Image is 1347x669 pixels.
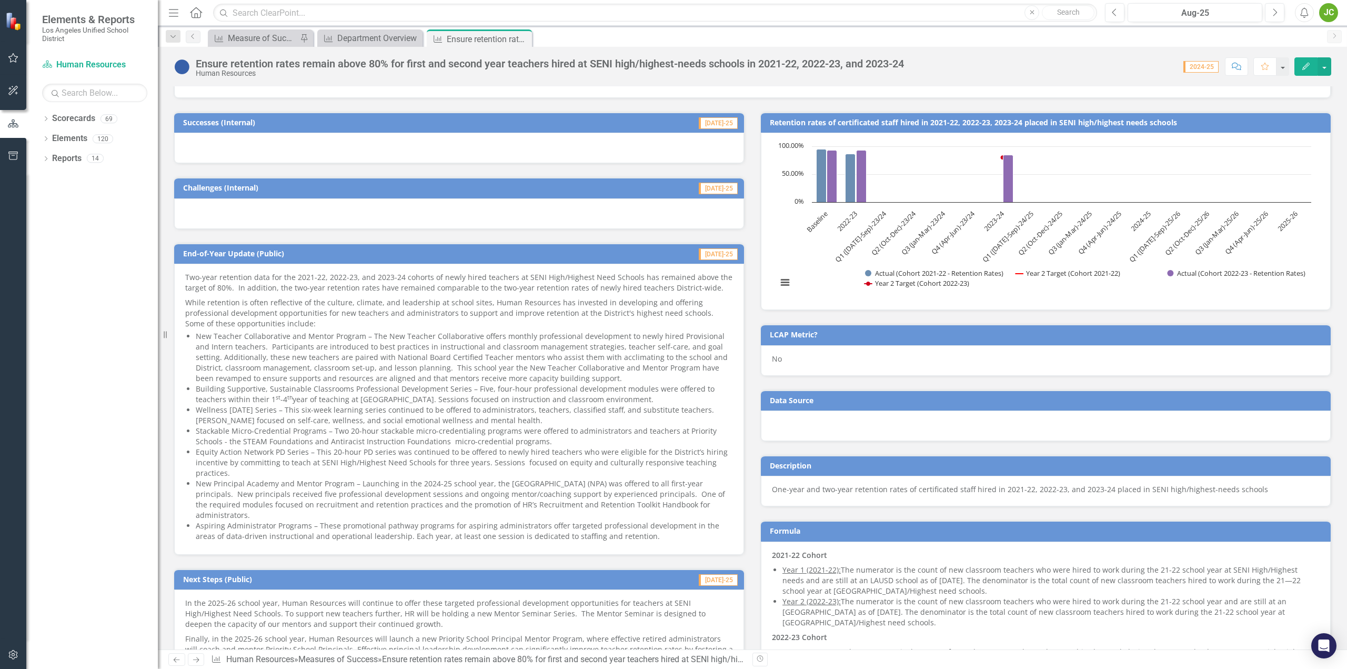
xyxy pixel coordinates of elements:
span: Year 1 (2021-22): [782,565,841,575]
path: 2022-23, 93. Actual (Cohort 2022-23 - Retention Rates). [857,151,867,203]
a: Measure of Success - Scorecard Report [210,32,297,45]
text: 2022-23 [835,209,859,233]
li: The numerator is the count of new classroom teachers who were hired to work during the 21-22 scho... [782,565,1320,596]
span: 2024-25 [1183,61,1219,73]
div: Open Intercom Messenger [1311,633,1336,658]
input: Search ClearPoint... [213,4,1097,22]
text: 2024-25 [1129,209,1152,233]
path: 2023-24, 84. Actual (Cohort 2022-23 - Retention Rates). [1003,155,1013,203]
h3: LCAP Metric? [770,331,1325,338]
button: Show Actual (Cohort 2022-23 - Retention Rates) [1167,268,1306,278]
h3: Next Steps (Public) [183,575,535,583]
a: Department Overview [320,32,420,45]
li: Equity Action Network PD Series – This 20-hour PD series was continued to be offered to newly hir... [196,447,733,478]
button: Show Actual (Cohort 2021-22 - Retention Rates) [865,268,1004,278]
button: Aug-25 [1128,3,1262,22]
h3: Successes (Internal) [183,118,540,126]
a: Scorecards [52,113,95,125]
a: Reports [52,153,82,165]
div: Human Resources [196,69,904,77]
li: New Teacher Collaborative and Mentor Program – The New Teacher Collaborative offers monthly profe... [196,331,733,384]
strong: 2022-23 Cohort [772,632,827,642]
div: Aug-25 [1131,7,1259,19]
button: Show Year 2 Target (Cohort 2021-22) [1016,268,1122,278]
li: Wellness [DATE] Series – This six-week learning series continued to be offered to administrators,... [196,405,733,426]
h3: Retention rates of certificated staff hired in 2021-22, 2022-23, 2023-24 placed in SENI high/high... [770,118,1325,126]
text: Baseline [805,209,829,234]
input: Search Below... [42,84,147,102]
div: Chart. Highcharts interactive chart. [772,141,1320,299]
span: Elements & Reports [42,13,147,26]
text: Q4 (Apr-Jun)-23/24 [929,209,977,257]
div: 69 [100,114,117,123]
text: Q2 (Oct-Dec)-23/24 [869,209,918,258]
button: Show Year 2 Target (Cohort 2022-23) [865,278,971,288]
span: [DATE]-25 [699,117,738,129]
div: Ensure retention rates remain above 80% for first and second year teachers hired at SENI high/hig... [382,654,940,664]
h3: Formula [770,527,1325,535]
span: [DATE]-25 [699,248,738,260]
span: Search [1057,8,1080,16]
text: Q1 ([DATE]-Sep)-24/25 [980,209,1036,264]
div: 120 [93,134,113,143]
p: One-year and two-year retention rates of certificated staff hired in 2021-22, 2022-23, and 2023-2... [772,484,1320,495]
div: » » [211,654,745,666]
a: Human Resources [42,59,147,71]
text: Q1 ([DATE]-Sep)-25/26 [1127,209,1182,264]
div: Ensure retention rates remain above 80% for first and second year teachers hired at SENI high/hig... [447,33,529,46]
text: 2025-26 [1275,209,1299,233]
text: Q2 (Oct-Dec)-25/26 [1163,209,1211,257]
h3: End-of-Year Update (Public) [183,249,581,257]
button: View chart menu, Chart [778,275,792,290]
span: No [772,354,782,364]
li: The numerator is the count of new classroom teachers who were hired to work during the 21-22 scho... [782,596,1320,628]
p: While retention is often reflective of the culture, climate, and leadership at school sites, Huma... [185,295,733,329]
text: Q3 (Jan-Mar)-23/24 [899,209,948,257]
text: Q3 (Jan-Mar)-25/26 [1193,209,1241,257]
small: Los Angeles Unified School District [42,26,147,43]
li: New Principal Academy and Mentor Program – Launching in the 2024-25 school year, the [GEOGRAPHIC_... [196,478,733,521]
button: JC [1319,3,1338,22]
g: Actual (Cohort 2021-22 - Retention Rates), series 1 of 4. Bar series with 17 bars. [817,146,1298,203]
img: At or Above Plan [174,58,190,75]
path: Baseline, 93. Actual (Cohort 2022-23 - Retention Rates). [827,151,837,203]
span: Year 2 (2022-23): [782,596,841,606]
li: Stackable Micro-Credential Programs – Two 20-hour stackable micro-credentialing programs were off... [196,426,733,447]
sup: th [287,394,293,401]
text: Q3 (Jan-Mar)-24/25 [1046,209,1094,257]
span: [DATE]-25 [699,183,738,194]
a: Elements [52,133,87,145]
text: Q2 (Oct-Dec)-24/25 [1016,209,1064,257]
span: [DATE]-25 [699,574,738,586]
div: Measure of Success - Scorecard Report [228,32,297,45]
a: Measures of Success [298,654,378,664]
li: Aspiring Administrator Programs – These promotional pathway programs for aspiring administrators ... [196,521,733,542]
p: Two-year retention data for the 2021-22, 2022-23, and 2023-24 cohorts of newly hired teachers at ... [185,272,733,295]
g: Year 2 Target (Cohort 2021-22), series 2 of 4. Line with 17 data points. [827,155,1005,159]
button: Search [1042,5,1094,20]
a: Human Resources [226,654,294,664]
text: Q4 (Apr-Jun)-25/26 [1223,209,1270,256]
path: 2022-23, 86. Actual (Cohort 2021-22 - Retention Rates). [846,154,856,203]
text: Q4 (Apr-Jun)-24/25 [1076,209,1123,256]
h3: Description [770,462,1325,470]
img: ClearPoint Strategy [5,12,24,31]
sup: st [276,394,280,401]
g: Actual (Cohort 2022-23 - Retention Rates), series 3 of 4. Bar series with 17 bars. [827,146,1298,203]
text: Q1 ([DATE]-Sep)-23/24 [833,209,889,264]
strong: 2021-22 Cohort [772,550,827,560]
h3: Challenges (Internal) [183,184,546,192]
span: Year 1 (2022-23): [782,647,841,657]
p: In the 2025-26 school year, Human Resources will continue to offer these targeted professional de... [185,598,733,632]
svg: Interactive chart [772,141,1316,299]
div: Department Overview [337,32,420,45]
div: Ensure retention rates remain above 80% for first and second year teachers hired at SENI high/hig... [196,58,904,69]
h3: Data Source [770,396,1325,404]
text: 0% [795,196,804,206]
text: 50.00% [782,168,804,178]
text: 100.00% [778,141,804,150]
div: 14 [87,154,104,163]
path: Baseline, 95. Actual (Cohort 2021-22 - Retention Rates). [817,149,827,203]
li: Building Supportive, Sustainable Classrooms Professional Development Series – Five, four-hour pro... [196,384,733,405]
